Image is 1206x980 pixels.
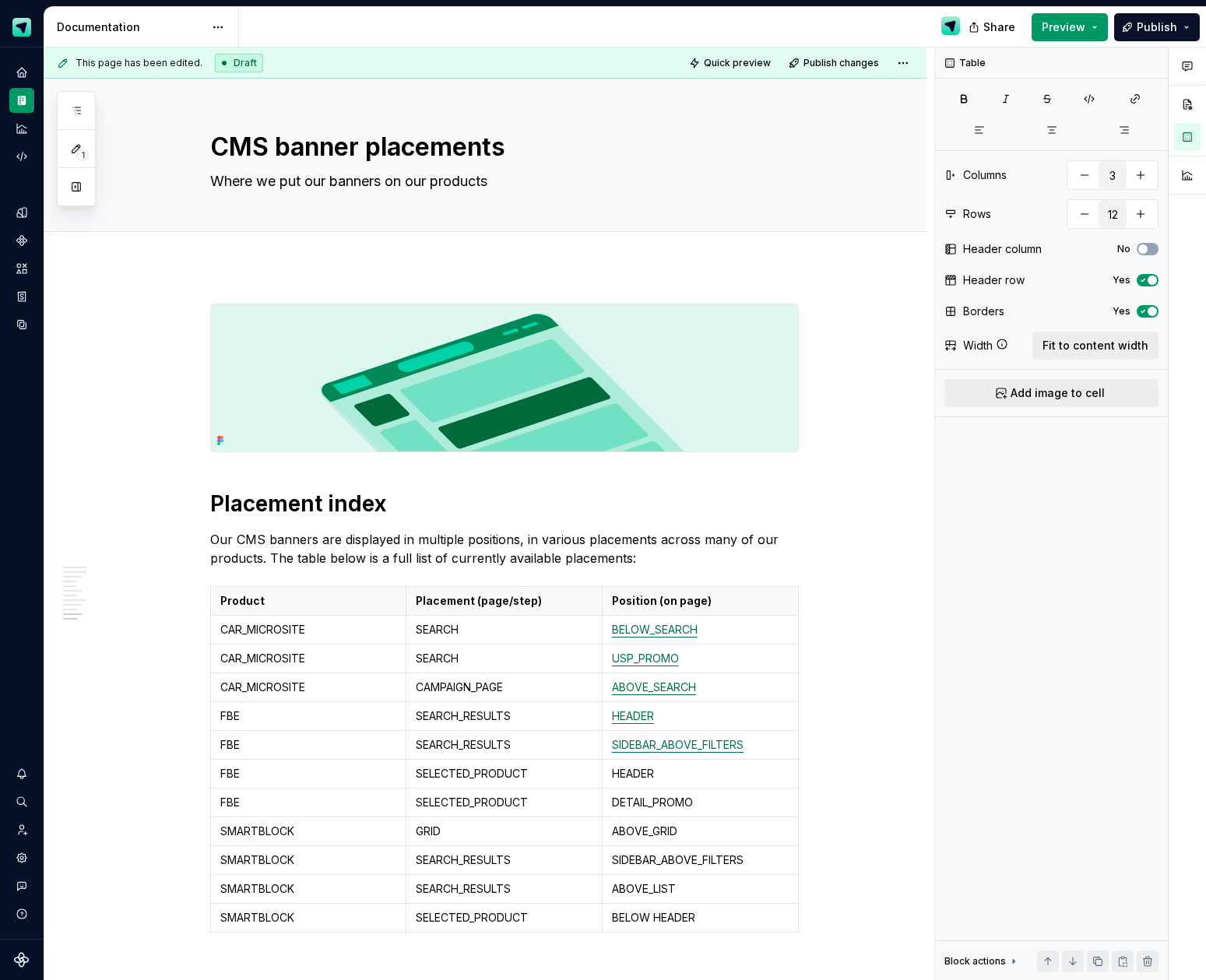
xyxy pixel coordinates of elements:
[220,910,397,926] p: SMARTBLOCK
[784,52,886,74] button: Publish changes
[220,824,397,839] p: SMARTBLOCK
[612,709,654,722] a: HEADER
[9,200,34,225] a: Design tokens
[612,652,679,665] a: USP_PROMO
[220,881,397,897] p: SMARTBLOCK
[416,593,592,609] p: Placement (page/step)
[416,881,592,897] p: SEARCH_RESULTS
[416,622,592,638] p: SEARCH
[963,304,1004,319] div: Borders
[76,149,89,161] span: 1
[612,795,789,810] p: DETAIL_PROMO
[941,16,960,35] img: Design Ops
[9,789,34,814] button: Search ⌘K
[9,116,34,141] a: Analytics
[803,57,879,69] span: Publish changes
[9,284,34,309] a: Storybook stories
[963,338,993,353] div: Width
[12,18,31,37] img: e611c74b-76fc-4ef0-bafa-dc494cd4cb8a.png
[220,852,397,868] p: SMARTBLOCK
[9,845,34,870] a: Settings
[9,256,34,281] a: Assets
[210,490,799,518] h1: Placement index
[220,766,397,782] p: FBE
[211,304,798,451] img: 0a2ae974-d418-4c8b-aff1-deef03e948a3.svg
[207,128,796,166] textarea: CMS banner placements
[612,623,698,636] a: BELOW_SEARCH
[612,766,789,782] p: HEADER
[944,379,1159,407] button: Add image to cell
[9,228,34,253] a: Components
[9,817,34,842] a: Invite team
[9,88,34,113] a: Documentation
[963,167,1007,183] div: Columns
[704,57,771,69] span: Quick preview
[9,312,34,337] a: Data sources
[1011,385,1105,401] span: Add image to cell
[416,651,592,666] p: SEARCH
[220,680,397,695] p: CAR_MICROSITE
[207,169,796,194] textarea: Where we put our banners on our products
[944,950,1020,972] div: Block actions
[963,241,1042,257] div: Header column
[416,852,592,868] p: SEARCH_RESULTS
[1042,19,1085,35] span: Preview
[684,52,778,74] button: Quick preview
[416,824,592,839] p: GRID
[612,910,789,926] p: BELOW HEADER
[1032,332,1159,360] button: Fit to content width
[963,206,991,222] div: Rows
[612,680,696,694] a: ABOVE_SEARCH
[9,144,34,169] a: Code automation
[416,708,592,724] p: SEARCH_RESULTS
[1113,305,1130,318] label: Yes
[9,60,34,85] a: Home
[1117,243,1130,255] label: No
[220,737,397,753] p: FBE
[961,13,1025,41] button: Share
[1113,274,1130,286] label: Yes
[612,852,789,868] p: SIDEBAR_ABOVE_FILTERS
[416,795,592,810] p: SELECTED_PRODUCT
[9,761,34,786] button: Notifications
[76,57,202,69] span: This page has been edited.
[9,873,34,898] button: Contact support
[416,766,592,782] p: SELECTED_PRODUCT
[220,593,397,609] p: Product
[944,955,1006,968] div: Block actions
[612,824,789,839] p: ABOVE_GRID
[612,593,789,609] p: Position (on page)
[416,680,592,695] p: CAMPAIGN_PAGE
[220,622,397,638] p: CAR_MICROSITE
[1043,338,1148,353] span: Fit to content width
[57,19,204,35] div: Documentation
[416,910,592,926] p: SELECTED_PRODUCT
[963,272,1025,288] div: Header row
[1032,13,1108,41] button: Preview
[220,795,397,810] p: FBE
[220,651,397,666] p: CAR_MICROSITE
[983,19,1015,35] span: Share
[1114,13,1200,41] button: Publish
[612,738,744,751] a: SIDEBAR_ABOVE_FILTERS
[416,737,592,753] p: SEARCH_RESULTS
[210,530,799,567] p: Our CMS banners are displayed in multiple positions, in various placements across many of our pro...
[14,952,30,968] svg: Supernova Logo
[612,881,789,897] p: ABOVE_LIST
[220,708,397,724] p: FBE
